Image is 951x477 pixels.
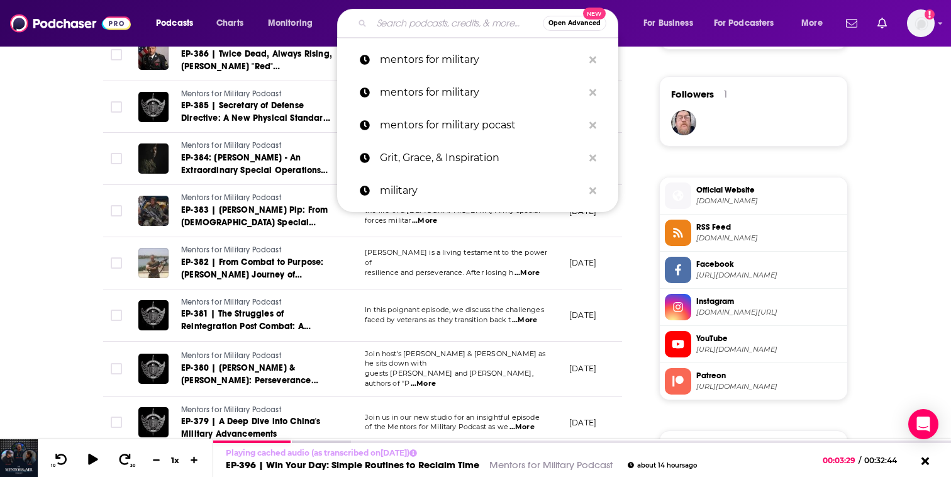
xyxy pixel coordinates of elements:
[365,268,513,277] span: resilience and perseverance. After losing h
[671,88,714,100] span: Followers
[696,382,842,391] span: https://www.patreon.com/Mentors4mil
[337,174,618,207] a: military
[696,308,842,317] span: instagram.com/mentors4mil
[181,416,321,439] span: EP-379 | A Deep Dive into China's Military Advancements
[181,415,332,441] a: EP-379 | A Deep Dive into China's Military Advancements
[583,8,606,20] span: New
[156,14,193,32] span: Podcasts
[181,100,330,136] span: EP-385 | Secretary of Defense Directive: A New Physical Standard for the Military
[696,196,842,206] span: mentorsformilitary.com
[181,297,332,308] a: Mentors for Military Podcast
[380,174,583,207] p: military
[907,9,935,37] img: User Profile
[872,13,892,34] a: Show notifications dropdown
[111,101,122,113] span: Toggle select row
[365,413,540,422] span: Join us in our new studio for an insightful episode
[181,140,332,152] a: Mentors for Military Podcast
[181,193,281,202] span: Mentors for Military Podcast
[706,13,792,33] button: open menu
[665,257,842,283] a: Facebook[URL][DOMAIN_NAME]
[181,48,332,84] span: EP-386 | Twice Dead, Always Rising, [PERSON_NAME] "Red" [PERSON_NAME]: "Kill Your Clone"
[111,153,122,164] span: Toggle select row
[823,456,859,465] span: 00:03:29
[907,9,935,37] span: Logged in as catefess
[181,152,332,177] a: EP-384: [PERSON_NAME] - An Extraordinary Special Operations Career
[569,417,596,428] p: [DATE]
[665,368,842,395] a: Patreon[URL][DOMAIN_NAME]
[181,362,318,398] span: EP-380 | [PERSON_NAME] & [PERSON_NAME]: Perseverance Through Change
[337,142,618,174] a: Grit, Grace, & Inspiration
[696,333,842,344] span: YouTube
[365,369,533,388] span: guests [PERSON_NAME] and [PERSON_NAME], authors of "P
[380,109,583,142] p: mentors for military pocast
[792,13,838,33] button: open menu
[696,345,842,354] span: https://www.youtube.com/@Mentors4mil
[181,256,332,281] a: EP-382 | From Combat to Purpose: [PERSON_NAME] Journey of Resilience
[859,456,861,465] span: /
[181,204,332,229] a: EP-383 | [PERSON_NAME] Pip: From [DEMOGRAPHIC_DATA] Special Forces to African Safari Specialist
[181,351,332,362] a: Mentors for Military Podcast
[181,141,281,150] span: Mentors for Military Podcast
[181,89,332,100] a: Mentors for Military Podcast
[365,305,544,314] span: In this poignant episode, we discuss the challenges
[337,43,618,76] a: mentors for military
[665,331,842,357] a: YouTube[URL][DOMAIN_NAME]
[380,43,583,76] p: mentors for military
[365,248,547,267] span: [PERSON_NAME] is a living testament to the power of
[181,308,311,344] span: EP-381 | The Struggles of Reintegration Post Combat: A Veteran's Journey
[114,452,138,468] button: 30
[543,16,606,31] button: Open AdvancedNew
[569,310,596,320] p: [DATE]
[635,13,709,33] button: open menu
[908,409,938,439] div: Open Intercom Messenger
[671,110,696,135] a: kjw4245
[861,456,909,465] span: 00:32:44
[365,422,508,431] span: of the Mentors for Military Podcast as we
[48,452,72,468] button: 10
[696,233,842,243] span: feeds.soundcloud.com
[696,259,842,270] span: Facebook
[380,142,583,174] p: Grit, Grace, & Inspiration
[208,13,251,33] a: Charts
[226,448,697,457] p: Playing cached audio (as transcribed on [DATE] )
[181,405,281,414] span: Mentors for Military Podcast
[548,20,601,26] span: Open Advanced
[801,14,823,32] span: More
[412,216,437,226] span: ...More
[181,205,328,240] span: EP-383 | [PERSON_NAME] Pip: From [DEMOGRAPHIC_DATA] Special Forces to African Safari Specialist
[147,13,209,33] button: open menu
[181,99,332,125] a: EP-385 | Secretary of Defense Directive: A New Physical Standard for the Military
[181,298,281,306] span: Mentors for Military Podcast
[512,315,537,325] span: ...More
[665,182,842,209] a: Official Website[DOMAIN_NAME]
[365,206,540,225] span: the life of a [DEMOGRAPHIC_DATA] Army special forces militar
[111,310,122,321] span: Toggle select row
[696,296,842,307] span: Instagram
[665,294,842,320] a: Instagram[DOMAIN_NAME][URL]
[111,417,122,428] span: Toggle select row
[349,9,630,38] div: Search podcasts, credits, & more...
[569,363,596,374] p: [DATE]
[226,459,479,471] a: EP-396 | Win Your Day: Simple Routines to Reclaim Time
[111,257,122,269] span: Toggle select row
[714,14,774,32] span: For Podcasters
[365,349,546,368] span: Join host's [PERSON_NAME] & [PERSON_NAME] as he sits down with
[165,455,186,465] div: 1 x
[10,11,131,35] a: Podchaser - Follow, Share and Rate Podcasts
[181,193,332,204] a: Mentors for Military Podcast
[181,308,332,333] a: EP-381 | The Struggles of Reintegration Post Combat: A Veteran's Journey
[268,14,313,32] span: Monitoring
[724,89,727,100] div: 1
[509,422,535,432] span: ...More
[925,9,935,20] svg: Add a profile image
[841,13,862,34] a: Show notifications dropdown
[181,405,332,416] a: Mentors for Military Podcast
[411,379,436,389] span: ...More
[181,362,332,387] a: EP-380 | [PERSON_NAME] & [PERSON_NAME]: Perseverance Through Change
[569,257,596,268] p: [DATE]
[489,459,613,471] a: Mentors for Military Podcast
[337,76,618,109] a: mentors for military
[514,268,540,278] span: ...More
[181,351,281,360] span: Mentors for Military Podcast
[181,89,281,98] span: Mentors for Military Podcast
